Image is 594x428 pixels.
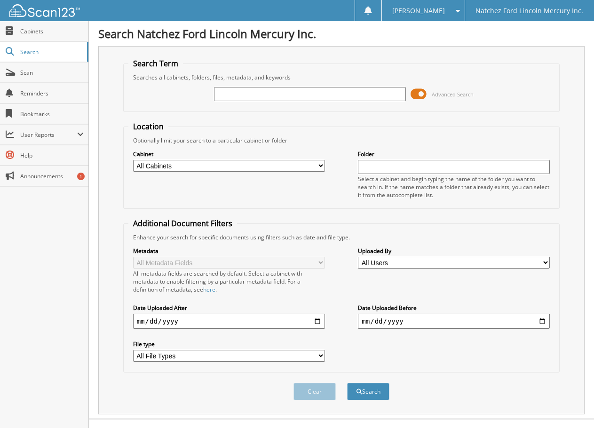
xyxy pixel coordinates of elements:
span: Bookmarks [20,110,84,118]
span: Announcements [20,172,84,180]
legend: Location [128,121,168,132]
h1: Search Natchez Ford Lincoln Mercury Inc. [98,26,585,41]
label: Metadata [133,247,325,255]
span: Scan [20,69,84,77]
img: scan123-logo-white.svg [9,4,80,17]
div: 1 [77,173,85,180]
label: Date Uploaded Before [358,304,550,312]
label: Folder [358,150,550,158]
span: Cabinets [20,27,84,35]
div: Optionally limit your search to a particular cabinet or folder [128,136,555,144]
legend: Search Term [128,58,183,69]
div: Enhance your search for specific documents using filters such as date and file type. [128,233,555,241]
label: Cabinet [133,150,325,158]
span: [PERSON_NAME] [392,8,445,14]
span: Help [20,151,84,159]
button: Search [347,383,389,400]
input: start [133,314,325,329]
span: Search [20,48,82,56]
span: Natchez Ford Lincoln Mercury Inc. [475,8,583,14]
a: here [203,285,215,293]
label: Uploaded By [358,247,550,255]
button: Clear [293,383,336,400]
div: All metadata fields are searched by default. Select a cabinet with metadata to enable filtering b... [133,269,325,293]
span: Advanced Search [432,91,474,98]
div: Select a cabinet and begin typing the name of the folder you want to search in. If the name match... [358,175,550,199]
span: Reminders [20,89,84,97]
span: User Reports [20,131,77,139]
div: Searches all cabinets, folders, files, metadata, and keywords [128,73,555,81]
input: end [358,314,550,329]
legend: Additional Document Filters [128,218,237,229]
label: Date Uploaded After [133,304,325,312]
label: File type [133,340,325,348]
